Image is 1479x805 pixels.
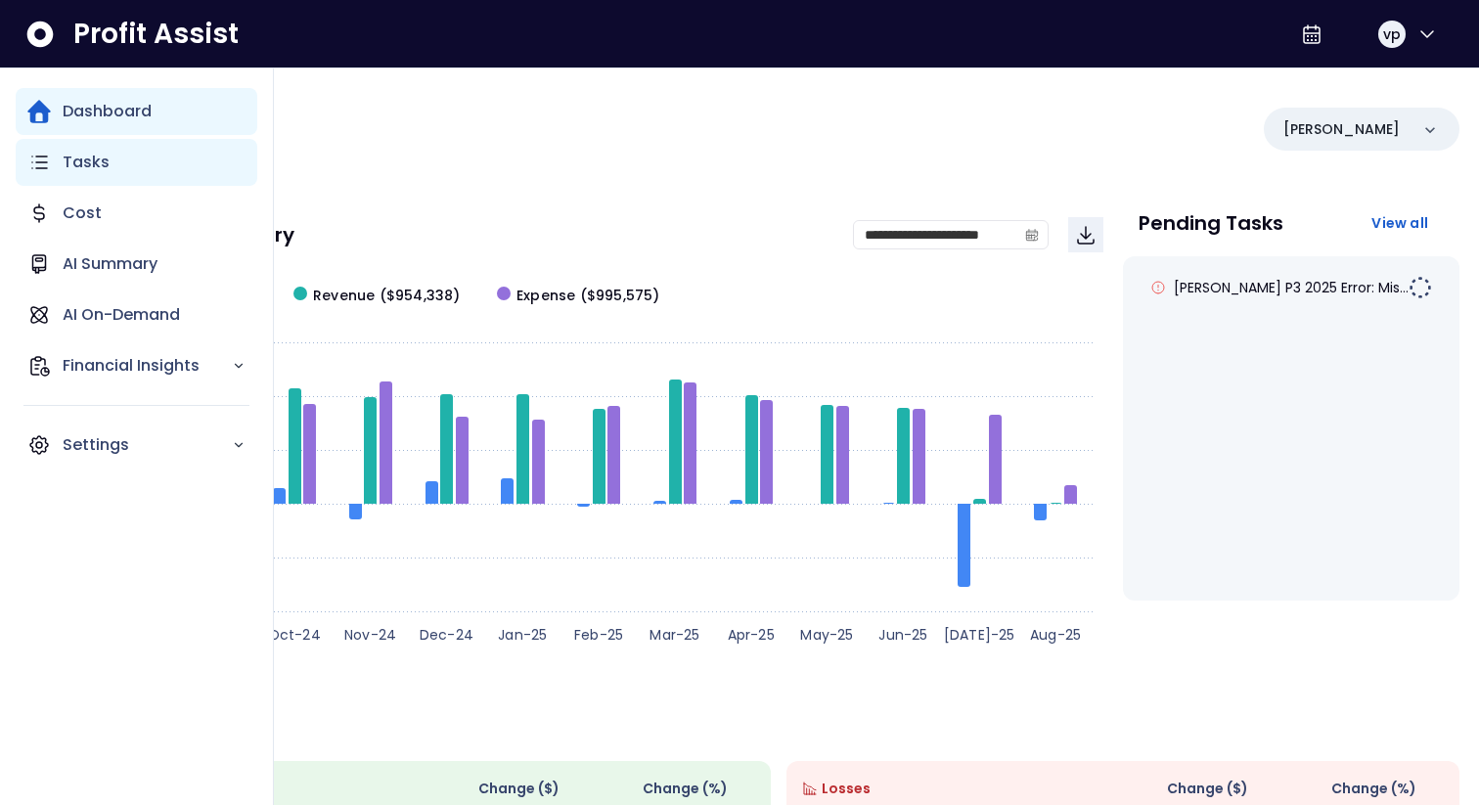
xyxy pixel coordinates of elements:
button: Download [1068,217,1103,252]
span: Change ( $ ) [478,779,560,799]
p: Dashboard [63,100,152,123]
text: Jun-25 [878,625,927,645]
p: Tasks [63,151,110,174]
p: Settings [63,433,232,457]
span: Profit Assist [73,17,239,52]
p: Wins & Losses [98,718,1459,738]
text: Jan-25 [498,625,547,645]
span: Change (%) [1331,779,1416,799]
text: Nov-24 [344,625,396,645]
text: Aug-25 [1030,625,1081,645]
p: Financial Insights [63,354,232,378]
svg: calendar [1025,228,1039,242]
text: Dec-24 [420,625,473,645]
p: Cost [63,201,102,225]
span: Losses [822,779,871,799]
text: Apr-25 [728,625,775,645]
span: View all [1371,213,1428,233]
span: Change ( $ ) [1167,779,1248,799]
span: Revenue ($954,338) [313,286,461,306]
span: Change (%) [643,779,728,799]
p: Pending Tasks [1139,213,1283,233]
p: AI Summary [63,252,157,276]
text: Feb-25 [574,625,623,645]
text: May-25 [800,625,853,645]
img: Not yet Started [1409,276,1432,299]
button: View all [1356,205,1444,241]
span: [PERSON_NAME] P3 2025 Error: Mis... [1174,278,1409,297]
span: vp [1383,24,1401,44]
p: [PERSON_NAME] [1283,119,1400,140]
text: [DATE]-25 [944,625,1015,645]
text: Oct-24 [268,625,321,645]
p: AI On-Demand [63,303,180,327]
text: Mar-25 [650,625,699,645]
span: Expense ($995,575) [516,286,660,306]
